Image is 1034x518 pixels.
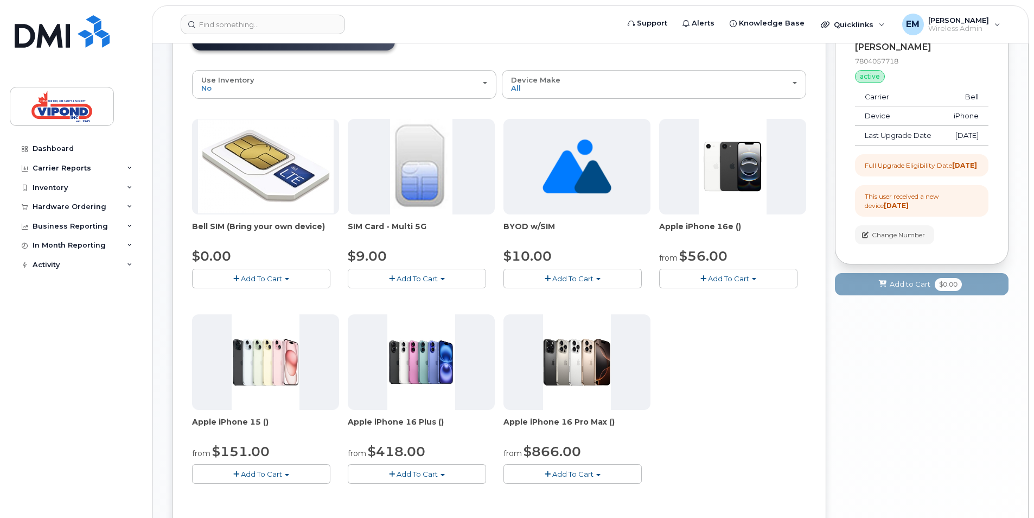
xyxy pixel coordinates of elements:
[241,470,282,478] span: Add To Cart
[368,444,425,459] span: $418.00
[659,269,797,288] button: Add To Cart
[834,20,873,29] span: Quicklinks
[192,269,330,288] button: Add To Cart
[397,274,438,283] span: Add To Cart
[855,70,885,83] div: active
[511,75,560,84] span: Device Make
[503,448,522,458] small: from
[192,70,496,98] button: Use Inventory No
[675,12,722,34] a: Alerts
[503,269,642,288] button: Add To Cart
[855,56,988,66] div: 7804057718
[659,221,806,243] div: Apple iPhone 16e ()
[935,278,962,291] span: $0.00
[943,126,988,146] td: [DATE]
[637,18,667,29] span: Support
[503,464,642,483] button: Add To Cart
[348,416,495,438] div: Apple iPhone 16 Plus ()
[722,12,812,34] a: Knowledge Base
[192,416,339,438] div: Apple iPhone 15 ()
[552,470,593,478] span: Add To Cart
[855,87,943,107] td: Carrier
[503,221,650,243] div: BYOD w/SIM
[872,230,925,240] span: Change Number
[348,464,486,483] button: Add To Cart
[542,119,611,214] img: no_image_found-2caef05468ed5679b831cfe6fc140e25e0c280774317ffc20a367ab7fd17291e.png
[181,15,345,34] input: Find something...
[890,279,930,289] span: Add to Cart
[659,253,678,263] small: from
[813,14,892,35] div: Quicklinks
[895,14,1008,35] div: Evan McClean
[865,192,979,210] div: This user received a new device
[943,106,988,126] td: iPhone
[552,274,593,283] span: Add To Cart
[387,314,456,410] img: phone23919.JPG
[192,448,210,458] small: from
[855,225,934,244] button: Change Number
[201,84,212,92] span: No
[511,84,521,92] span: All
[503,248,552,264] span: $10.00
[943,87,988,107] td: Bell
[192,248,231,264] span: $0.00
[201,75,254,84] span: Use Inventory
[865,161,977,170] div: Full Upgrade Eligibility Date
[543,314,611,410] img: phone23926.JPG
[524,444,581,459] span: $866.00
[708,274,749,283] span: Add To Cart
[855,42,988,52] div: [PERSON_NAME]
[699,119,767,214] img: phone23838.JPG
[397,470,438,478] span: Add To Cart
[212,444,270,459] span: $151.00
[502,70,806,98] button: Device Make All
[241,274,282,283] span: Add To Cart
[835,273,1009,295] button: Add to Cart $0.00
[692,18,714,29] span: Alerts
[390,119,452,214] img: 00D627D4-43E9-49B7-A367-2C99342E128C.jpg
[855,106,943,126] td: Device
[928,24,989,33] span: Wireless Admin
[906,18,920,31] span: EM
[232,314,300,410] img: phone23836.JPG
[679,248,727,264] span: $56.00
[192,221,339,243] div: Bell SIM (Bring your own device)
[198,119,334,213] img: phone22626.JPG
[348,221,495,243] div: SIM Card - Multi 5G
[348,448,366,458] small: from
[739,18,805,29] span: Knowledge Base
[884,201,909,210] strong: [DATE]
[348,248,387,264] span: $9.00
[952,161,977,169] strong: [DATE]
[620,12,675,34] a: Support
[503,416,650,438] div: Apple iPhone 16 Pro Max ()
[928,16,989,24] span: [PERSON_NAME]
[855,126,943,146] td: Last Upgrade Date
[192,464,330,483] button: Add To Cart
[348,269,486,288] button: Add To Cart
